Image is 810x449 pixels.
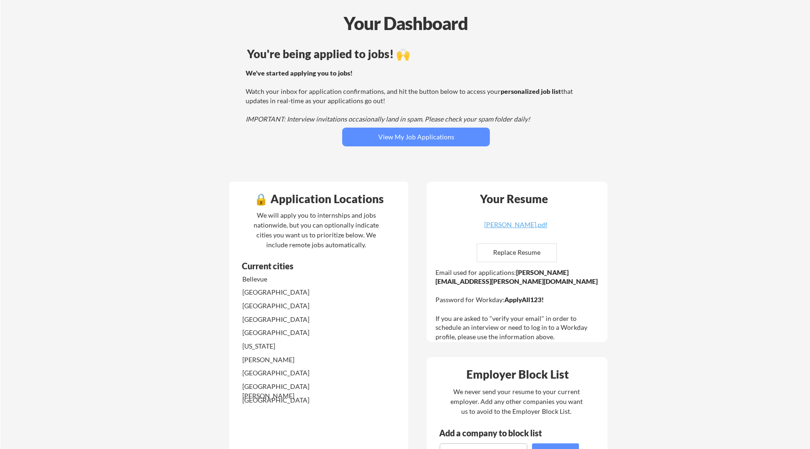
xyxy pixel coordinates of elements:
[501,87,561,95] strong: personalized job list
[242,315,341,324] div: [GEOGRAPHIC_DATA]
[247,48,585,60] div: You're being applied to jobs! 🙌
[242,328,341,337] div: [GEOGRAPHIC_DATA]
[450,387,583,416] div: We never send your resume to your current employer. Add any other companies you want us to avoid ...
[242,368,341,378] div: [GEOGRAPHIC_DATA]
[242,396,341,405] div: [GEOGRAPHIC_DATA]
[242,262,372,270] div: Current cities
[439,429,556,437] div: Add a company to block list
[242,274,341,284] div: Bellevue
[342,128,490,146] button: View My Job Applications
[504,296,544,304] strong: ApplyAll123!
[232,193,406,205] div: 🔒 Application Locations
[242,342,341,351] div: [US_STATE]
[246,69,352,77] strong: We've started applying you to jobs!
[1,10,810,37] div: Your Dashboard
[242,382,341,400] div: [GEOGRAPHIC_DATA][PERSON_NAME]
[242,355,341,365] div: [PERSON_NAME]
[435,268,598,286] strong: [PERSON_NAME][EMAIL_ADDRESS][PERSON_NAME][DOMAIN_NAME]
[460,221,571,228] div: [PERSON_NAME].pdf
[460,221,571,236] a: [PERSON_NAME].pdf
[435,268,601,342] div: Email used for applications: Password for Workday: If you are asked to "verify your email" in ord...
[246,115,530,123] em: IMPORTANT: Interview invitations occasionally land in spam. Please check your spam folder daily!
[467,193,560,205] div: Your Resume
[246,68,584,124] div: Watch your inbox for application confirmations, and hit the button below to access your that upda...
[242,301,341,311] div: [GEOGRAPHIC_DATA]
[252,210,381,250] div: We will apply you to internships and jobs nationwide, but you can optionally indicate cities you ...
[242,288,341,297] div: [GEOGRAPHIC_DATA]
[430,369,605,380] div: Employer Block List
